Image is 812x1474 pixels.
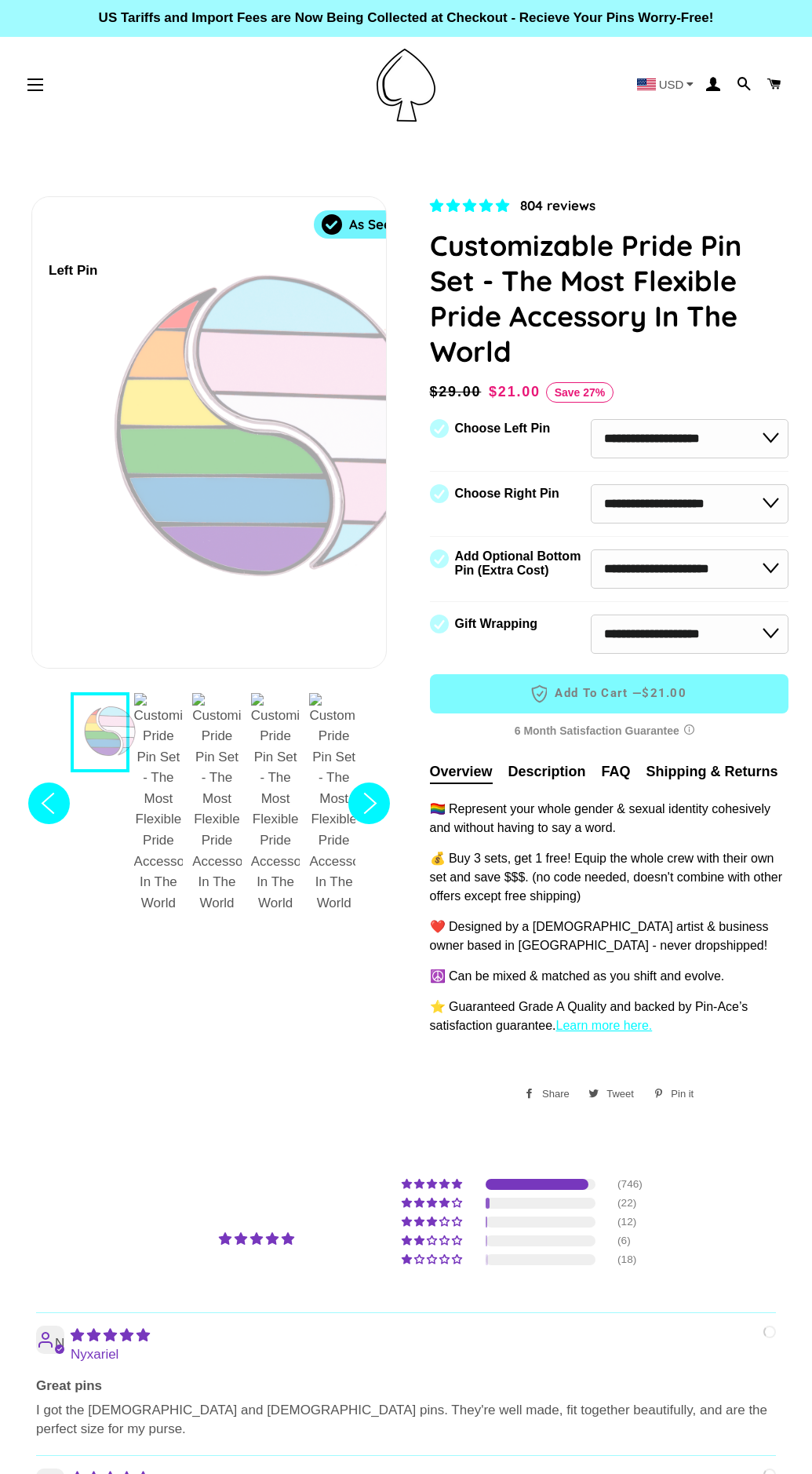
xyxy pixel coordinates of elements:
[542,1082,577,1106] span: Share
[646,761,778,783] button: Shipping & Returns
[556,1019,653,1032] a: Learn more here.
[453,684,766,704] span: Add to Cart —
[402,1217,464,1228] div: 1% (12) reviews with 3 star rating
[430,967,789,986] p: ☮️ Can be mixed & matched as you shift and evolve.
[430,381,486,403] span: $29.00
[36,1326,64,1354] div: N
[251,693,300,914] img: Customizable Pride Pin Set - The Most Flexible Pride Accessory In The World
[246,692,305,921] button: 4 / 7
[430,228,789,369] h1: Customizable Pride Pin Set - The Most Flexible Pride Accessory In The World
[71,1347,118,1362] span: Nyxariel
[344,692,395,921] button: Next slide
[617,1198,636,1209] div: (22)
[489,384,541,400] span: $21.00
[430,761,493,784] button: Overview
[430,800,789,837] p: 🏳️‍🌈 Represent your whole gender & sexual identity cohesively and without having to say a word.
[430,918,789,955] p: ❤️ Designed by a [DEMOGRAPHIC_DATA] artist & business owner based in [GEOGRAPHIC_DATA] - never dr...
[520,197,595,213] span: 804 reviews
[602,761,631,783] button: FAQ
[546,382,614,403] span: Save 27%
[134,693,184,914] img: Customizable Pride Pin Set - The Most Flexible Pride Accessory In The World
[188,692,246,921] button: 3 / 7
[617,1179,636,1190] div: (746)
[402,1235,464,1246] div: 1% (6) reviews with 2 star rating
[617,1235,636,1246] div: (6)
[71,692,129,772] button: 1 / 7
[455,487,559,501] label: Choose Right Pin
[671,1082,701,1106] span: Pin it
[402,1254,464,1265] div: 2% (18) reviews with 1 star rating
[145,1230,367,1249] div: Average rating is 4.83 stars
[36,1401,776,1439] p: I got the [DEMOGRAPHIC_DATA] and [DEMOGRAPHIC_DATA] pins. They're well made, fit together beautif...
[402,1198,464,1209] div: 3% (22) reviews with 4 star rating
[129,692,188,921] button: 2 / 7
[430,717,789,746] div: 6 Month Satisfaction Guarantee
[309,693,359,914] img: Customizable Pride Pin Set - The Most Flexible Pride Accessory In The World
[36,1377,776,1396] b: Great pins
[455,549,587,578] label: Add Optional Bottom Pin (Extra Cost)
[430,674,789,713] button: Add to Cart —$21.00
[430,998,789,1035] p: ⭐️ Guaranteed Grade A Quality and backed by Pin-Ace’s satisfaction guarantee.
[192,693,242,914] img: Customizable Pride Pin Set - The Most Flexible Pride Accessory In The World
[617,1254,636,1265] div: (18)
[606,1082,642,1106] span: Tweet
[617,1217,636,1228] div: (12)
[659,78,684,90] span: USD
[304,692,363,921] button: 5 / 7
[430,199,513,213] span: 4.83 stars
[71,1328,150,1343] span: 5 star review
[24,692,75,921] button: Previous slide
[430,849,789,906] p: 💰 Buy 3 sets, get 1 free! Equip the whole crew with their own set and save $$$. (no code needed, ...
[377,49,435,122] img: Pin-Ace
[402,1179,464,1190] div: 93% (746) reviews with 5 star rating
[642,685,686,702] span: $21.00
[455,421,551,436] label: Choose Left Pin
[32,197,386,668] div: 1 / 7
[508,761,586,783] button: Description
[455,617,537,631] label: Gift Wrapping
